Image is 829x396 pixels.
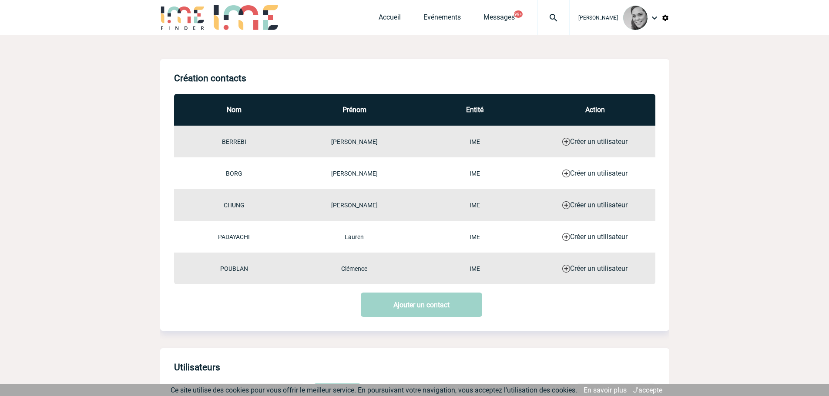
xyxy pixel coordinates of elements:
td: IME [415,189,535,221]
h4: Création contacts [174,73,246,83]
td: [PERSON_NAME] [294,189,415,221]
a: Evénements [423,13,461,25]
a: Créer un utilisateur [562,137,628,146]
td: IME [415,253,535,284]
th: Prénom [294,94,415,126]
img: IME-Finder [160,5,205,30]
td: IME [415,157,535,189]
a: Messages [483,13,515,25]
th: Nom [174,94,295,126]
td: BERREBI [174,126,295,157]
a: En savoir plus [584,386,627,394]
h4: Utilisateurs [174,362,220,373]
a: Créer un utilisateur [562,201,628,209]
a: J'accepte [633,386,662,394]
a: Accueil [379,13,401,25]
td: IME [415,126,535,157]
td: POUBLAN [174,253,295,284]
td: IME [415,221,535,253]
a: Créer un utilisateur [562,169,628,177]
a: Créer un utilisateur [562,264,628,273]
td: Clémence [294,253,415,284]
td: [PERSON_NAME] [294,157,415,189]
img: Add.png [562,265,570,273]
a: Ajouter un contact [361,293,482,317]
img: Add.png [562,138,570,146]
img: Add.png [562,170,570,177]
img: Add.png [562,201,570,209]
button: 99+ [514,10,523,18]
td: CHUNG [174,189,295,221]
td: [PERSON_NAME] [294,126,415,157]
img: 94297-0.png [623,6,648,30]
td: BORG [174,157,295,189]
span: Ce site utilise des cookies pour vous offrir le meilleur service. En poursuivant votre navigation... [171,386,577,394]
th: Entité [415,94,535,126]
img: Add.png [562,233,570,241]
td: PADAYACHI [174,221,295,253]
td: Lauren [294,221,415,253]
a: Créer un utilisateur [562,233,628,241]
th: Action [535,94,655,126]
span: [PERSON_NAME] [578,15,618,21]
